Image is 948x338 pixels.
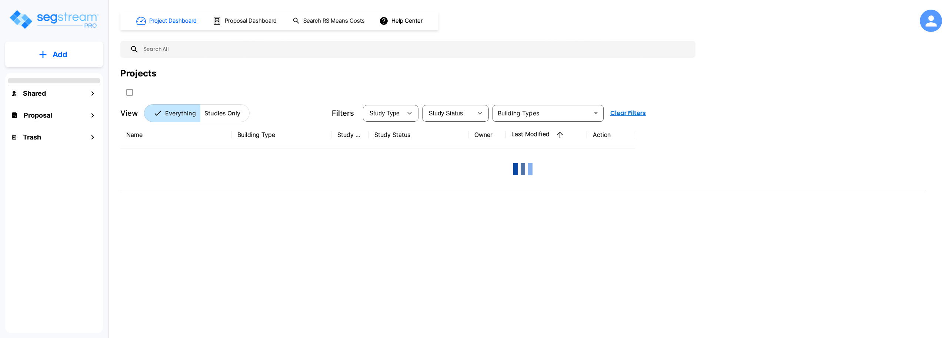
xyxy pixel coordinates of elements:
[144,104,250,122] div: Platform
[231,121,331,148] th: Building Type
[122,85,137,100] button: SelectAll
[120,121,231,148] th: Name
[165,109,196,118] p: Everything
[24,110,52,120] h1: Proposal
[5,44,103,65] button: Add
[378,14,425,28] button: Help Center
[139,41,692,58] input: Search All
[9,9,99,30] img: Logo
[200,104,250,122] button: Studies Only
[591,108,601,118] button: Open
[368,121,468,148] th: Study Status
[144,104,200,122] button: Everything
[607,106,649,121] button: Clear Filters
[331,121,368,148] th: Study Type
[587,121,635,148] th: Action
[468,121,505,148] th: Owner
[23,132,41,142] h1: Trash
[120,67,156,80] div: Projects
[290,14,369,28] button: Search RS Means Costs
[505,121,587,148] th: Last Modified
[53,49,67,60] p: Add
[133,13,201,29] button: Project Dashboard
[370,110,400,117] span: Study Type
[495,108,589,118] input: Building Types
[204,109,240,118] p: Studies Only
[120,108,138,119] p: View
[429,110,463,117] span: Study Status
[508,154,538,184] img: Loading
[149,17,197,25] h1: Project Dashboard
[424,103,473,124] div: Select
[303,17,365,25] h1: Search RS Means Costs
[225,17,277,25] h1: Proposal Dashboard
[364,103,402,124] div: Select
[23,88,46,98] h1: Shared
[332,108,354,119] p: Filters
[210,13,281,29] button: Proposal Dashboard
